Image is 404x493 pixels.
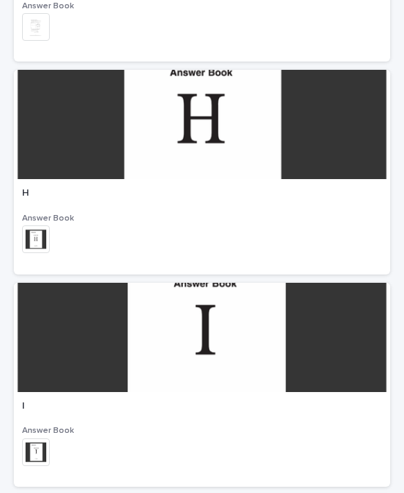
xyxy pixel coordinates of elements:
[14,70,390,274] a: HAnswer Book
[22,213,382,224] h3: Answer Book
[22,425,382,436] h3: Answer Book
[22,187,382,199] p: H
[22,1,382,12] h3: Answer Book
[22,400,382,412] p: I
[14,283,390,487] a: IAnswer Book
